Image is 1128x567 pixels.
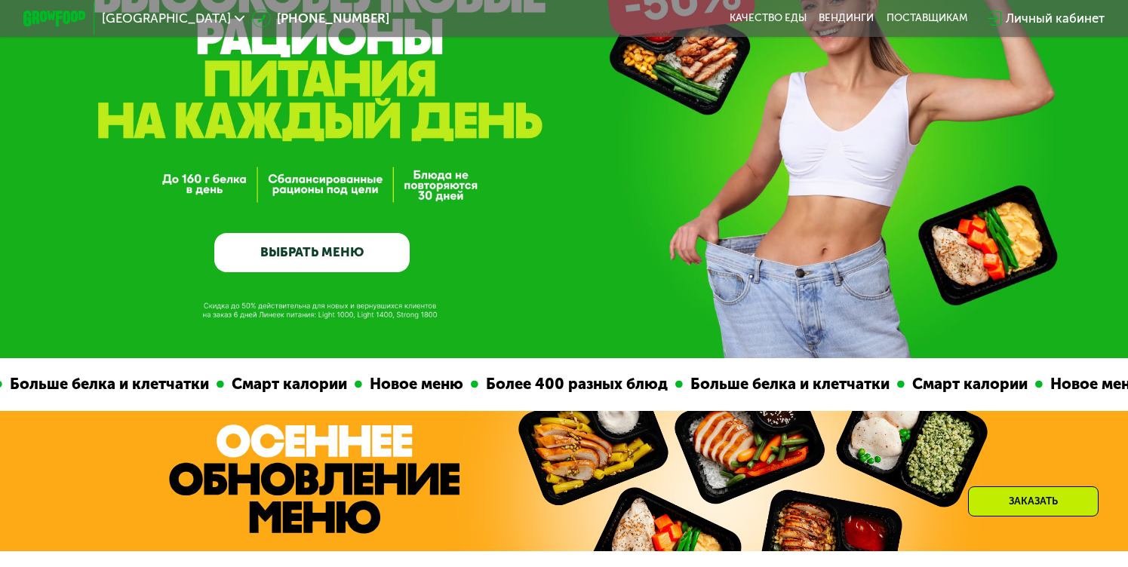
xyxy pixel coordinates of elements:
a: [PHONE_NUMBER] [252,9,389,28]
div: Заказать [968,486,1099,516]
div: поставщикам [887,12,967,25]
a: ВЫБРАТЬ МЕНЮ [214,233,410,272]
a: Качество еды [730,12,807,25]
div: Личный кабинет [1006,9,1105,28]
span: [GEOGRAPHIC_DATA] [102,12,231,25]
div: Больше белка и клетчатки [682,372,896,396]
div: Смарт калории [904,372,1034,396]
a: Вендинги [819,12,874,25]
div: Более 400 разных блюд [478,372,675,396]
div: Новое меню [361,372,470,396]
div: Смарт калории [223,372,354,396]
div: Больше белка и клетчатки [2,372,216,396]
